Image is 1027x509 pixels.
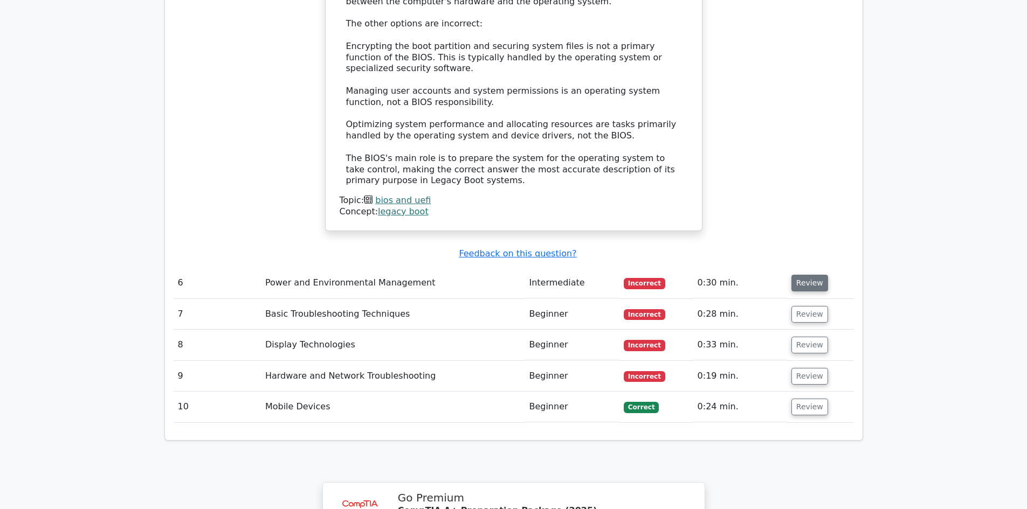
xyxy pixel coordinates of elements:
td: Mobile Devices [261,392,525,422]
a: legacy boot [378,206,429,217]
td: Power and Environmental Management [261,268,525,298]
span: Incorrect [624,309,665,320]
td: Beginner [525,361,619,392]
span: Correct [624,402,659,413]
td: 10 [174,392,261,422]
a: Feedback on this question? [459,248,576,259]
button: Review [791,399,828,415]
div: Topic: [340,195,688,206]
td: 0:19 min. [693,361,787,392]
td: Beginner [525,330,619,360]
td: 0:24 min. [693,392,787,422]
button: Review [791,306,828,323]
button: Review [791,368,828,385]
td: 7 [174,299,261,330]
td: Basic Troubleshooting Techniques [261,299,525,330]
button: Review [791,275,828,291]
span: Incorrect [624,340,665,351]
span: Incorrect [624,278,665,289]
td: 0:30 min. [693,268,787,298]
span: Incorrect [624,371,665,382]
td: 8 [174,330,261,360]
td: 9 [174,361,261,392]
td: Display Technologies [261,330,525,360]
td: 0:28 min. [693,299,787,330]
td: Intermediate [525,268,619,298]
button: Review [791,337,828,353]
td: 0:33 min. [693,330,787,360]
td: Hardware and Network Troubleshooting [261,361,525,392]
td: Beginner [525,392,619,422]
div: Concept: [340,206,688,218]
td: Beginner [525,299,619,330]
td: 6 [174,268,261,298]
a: bios and uefi [375,195,431,205]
